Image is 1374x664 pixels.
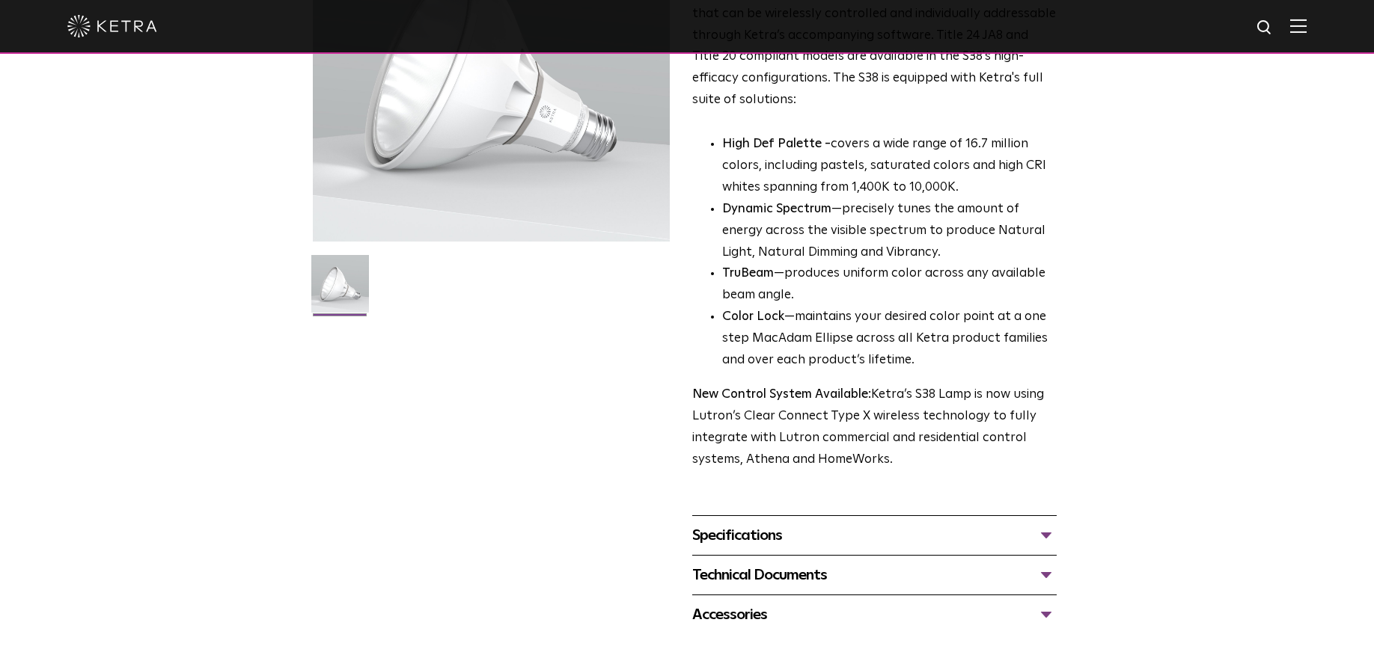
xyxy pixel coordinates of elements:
[722,310,784,323] strong: Color Lock
[692,384,1057,471] p: Ketra’s S38 Lamp is now using Lutron’s Clear Connect Type X wireless technology to fully integrat...
[692,388,871,401] strong: New Control System Available:
[722,263,1057,307] li: —produces uniform color across any available beam angle.
[67,15,157,37] img: ketra-logo-2019-white
[311,255,369,324] img: S38-Lamp-Edison-2021-Web-Square
[692,603,1057,627] div: Accessories
[722,307,1057,372] li: —maintains your desired color point at a one step MacAdam Ellipse across all Ketra product famili...
[692,563,1057,587] div: Technical Documents
[1290,19,1307,33] img: Hamburger%20Nav.svg
[692,523,1057,547] div: Specifications
[722,267,774,280] strong: TruBeam
[722,138,831,150] strong: High Def Palette -
[722,199,1057,264] li: —precisely tunes the amount of energy across the visible spectrum to produce Natural Light, Natur...
[722,134,1057,199] p: covers a wide range of 16.7 million colors, including pastels, saturated colors and high CRI whit...
[1256,19,1274,37] img: search icon
[722,203,831,215] strong: Dynamic Spectrum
